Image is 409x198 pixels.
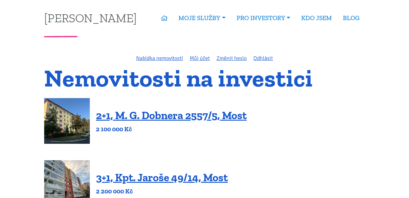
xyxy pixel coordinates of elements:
a: 3+1, Kpt. Jaroše 49/14, Most [96,171,228,184]
a: [PERSON_NAME] [44,12,137,24]
p: 2 100 000 Kč [96,125,247,133]
a: 2+1, M. G. Dobnera 2557/5, Most [96,109,247,122]
a: PRO INVESTORY [231,11,296,25]
a: Nabídka nemovitostí [136,55,183,62]
h1: Nemovitosti na investici [44,68,365,88]
a: Můj účet [190,55,210,62]
a: Odhlásit [253,55,273,62]
p: 2 200 000 Kč [96,187,228,196]
a: KDO JSEM [296,11,337,25]
a: MOJE SLUŽBY [173,11,231,25]
a: BLOG [337,11,365,25]
a: Změnit heslo [217,55,247,62]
